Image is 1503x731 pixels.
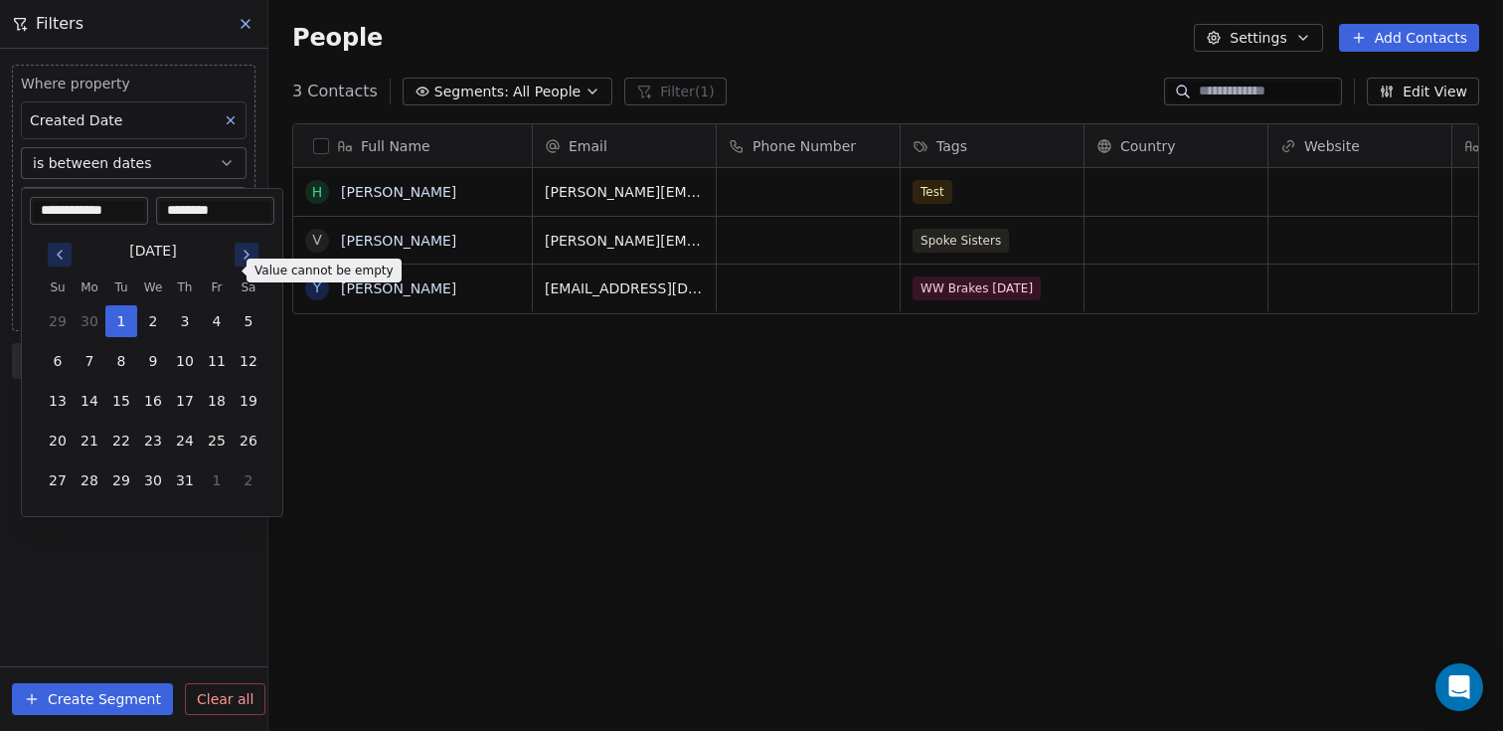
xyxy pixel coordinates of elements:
button: 11 [201,345,233,377]
button: 10 [169,345,201,377]
button: 22 [105,425,137,457]
th: Sunday [42,277,74,297]
button: 5 [233,305,264,337]
button: 29 [105,464,137,496]
button: 21 [74,425,105,457]
button: 28 [74,464,105,496]
button: 18 [201,385,233,417]
button: 4 [201,305,233,337]
th: Thursday [169,277,201,297]
button: 24 [169,425,201,457]
button: 23 [137,425,169,457]
button: 30 [74,305,105,337]
button: 25 [201,425,233,457]
button: 1 [201,464,233,496]
th: Monday [74,277,105,297]
button: 3 [169,305,201,337]
button: 1 [105,305,137,337]
button: Go to previous month [46,241,74,269]
button: 8 [105,345,137,377]
button: 2 [137,305,169,337]
button: 16 [137,385,169,417]
th: Tuesday [105,277,137,297]
th: Wednesday [137,277,169,297]
button: 9 [137,345,169,377]
button: 20 [42,425,74,457]
button: 2 [233,464,264,496]
button: 26 [233,425,264,457]
button: 19 [233,385,264,417]
button: 6 [42,345,74,377]
th: Friday [201,277,233,297]
button: 27 [42,464,74,496]
th: Saturday [233,277,264,297]
button: 15 [105,385,137,417]
button: 17 [169,385,201,417]
div: [DATE] [129,241,176,262]
button: 31 [169,464,201,496]
p: Value cannot be empty [254,263,394,278]
button: Go to next month [233,241,260,269]
button: 13 [42,385,74,417]
button: 7 [74,345,105,377]
button: 30 [137,464,169,496]
button: 29 [42,305,74,337]
button: 14 [74,385,105,417]
button: 12 [233,345,264,377]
